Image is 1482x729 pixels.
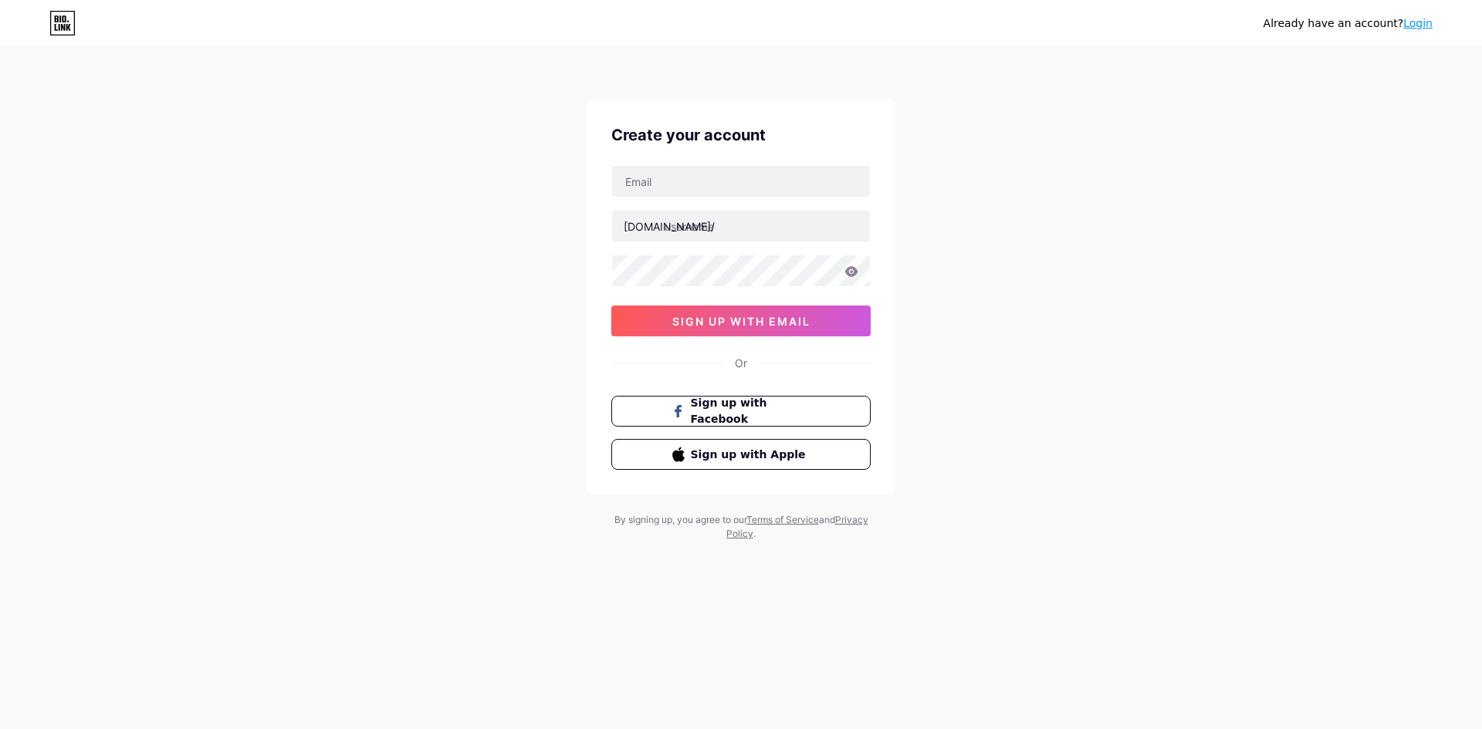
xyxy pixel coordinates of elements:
button: sign up with email [611,305,871,336]
div: Already have an account? [1264,15,1433,32]
div: Create your account [611,123,871,147]
div: By signing up, you agree to our and . [610,513,872,541]
span: Sign up with Facebook [691,395,810,427]
button: Sign up with Apple [611,439,871,470]
div: [DOMAIN_NAME]/ [624,218,715,235]
input: Email [612,166,870,197]
a: Terms of Service [746,514,819,525]
div: Or [735,355,747,371]
span: sign up with email [672,315,810,328]
button: Sign up with Facebook [611,396,871,427]
input: username [612,211,870,241]
span: Sign up with Apple [691,447,810,463]
a: Login [1403,17,1433,29]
